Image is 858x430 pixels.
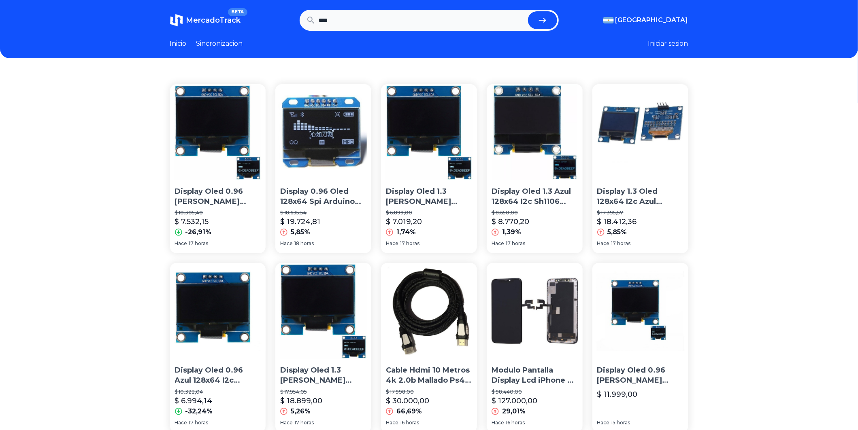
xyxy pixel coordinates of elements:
[492,395,537,407] p: $ 127.000,00
[228,8,247,16] span: BETA
[291,227,310,237] p: 5,85%
[386,389,472,395] p: $ 17.998,00
[386,419,398,426] span: Hace
[294,240,314,247] span: 18 horas
[275,84,371,180] img: Display 0.96 Oled 128x64 Spi Arduino Raspberry Arm
[492,389,578,395] p: $ 98.440,00
[603,17,614,23] img: Argentina
[294,419,314,426] span: 17 horas
[386,216,422,227] p: $ 7.019,20
[396,407,422,416] p: 66,69%
[492,216,529,227] p: $ 8.770,20
[597,365,683,386] p: Display Oled 0.96 [PERSON_NAME] 128x64 Sh1106 Arduino
[597,389,638,400] p: $ 11.999,00
[603,15,688,25] button: [GEOGRAPHIC_DATA]
[170,39,187,49] a: Inicio
[175,186,261,207] p: Display Oled 0.96 [PERSON_NAME] 128x64 I2c Ssd1306 Nubbeo
[381,263,477,359] img: Cable Hdmi 10 Metros 4k 2.0b Mallado Ps4 Xbox Oled Led
[170,84,266,180] img: Display Oled 0.96 Blanco 128x64 I2c Ssd1306 Nubbeo
[386,210,472,216] p: $ 6.899,00
[611,240,631,247] span: 17 horas
[396,227,416,237] p: 1,74%
[386,240,398,247] span: Hace
[492,365,578,386] p: Modulo Pantalla Display Lcd iPhone XS Oled Applemartinez
[381,84,477,180] img: Display Oled 1.3 Blanco 128x64 I2c Sh1106 Arduino Candy
[280,240,293,247] span: Hace
[381,84,477,253] a: Display Oled 1.3 Blanco 128x64 I2c Sh1106 Arduino CandyDisplay Oled 1.3 [PERSON_NAME] 128x64 I2c ...
[170,84,266,253] a: Display Oled 0.96 Blanco 128x64 I2c Ssd1306 NubbeoDisplay Oled 0.96 [PERSON_NAME] 128x64 I2c Ssd1...
[492,186,578,207] p: Display Oled 1.3 Azul 128x64 I2c Sh1106 Arduino Candy
[189,240,209,247] span: 17 horas
[175,240,187,247] span: Hace
[506,240,525,247] span: 17 horas
[280,216,320,227] p: $ 19.724,81
[400,419,419,426] span: 16 horas
[597,419,610,426] span: Hace
[648,39,688,49] button: Iniciar sesion
[280,186,366,207] p: Display 0.96 Oled 128x64 Spi Arduino Raspberry Arm
[275,84,371,253] a: Display 0.96 Oled 128x64 Spi Arduino Raspberry ArmDisplay 0.96 Oled 128x64 Spi Arduino Raspberry ...
[280,389,366,395] p: $ 17.954,05
[170,14,241,27] a: MercadoTrackBETA
[175,389,261,395] p: $ 10.322,04
[386,395,429,407] p: $ 30.000,00
[592,84,688,253] a: Display 1.3 Oled 128x64 I2c Azul Arduino Raspberry Arm Display 1.3 Oled 128x64 I2c Azul Arduino R...
[189,419,209,426] span: 17 horas
[175,419,187,426] span: Hace
[592,84,688,180] img: Display 1.3 Oled 128x64 I2c Azul Arduino Raspberry Arm
[400,240,419,247] span: 17 horas
[280,365,366,386] p: Display Oled 1.3 [PERSON_NAME] 128x64 I2c Sh1106 Nubbeo
[175,210,261,216] p: $ 10.305,40
[487,263,583,359] img: Modulo Pantalla Display Lcd iPhone XS Oled Applemartinez
[186,16,241,25] span: MercadoTrack
[291,407,311,416] p: 5,26%
[175,365,261,386] p: Display Oled 0.96 Azul 128x64 I2c Ssd1306 Nubbeo
[492,419,504,426] span: Hace
[185,407,213,416] p: -32,24%
[487,84,583,253] a: Display Oled 1.3 Azul 128x64 I2c Sh1106 Arduino CandyDisplay Oled 1.3 Azul 128x64 I2c Sh1106 Ardu...
[280,210,366,216] p: $ 18.635,54
[597,186,683,207] p: Display 1.3 Oled 128x64 I2c Azul Arduino Raspberry Arm
[175,216,209,227] p: $ 7.532,15
[487,84,583,180] img: Display Oled 1.3 Azul 128x64 I2c Sh1106 Arduino Candy
[386,186,472,207] p: Display Oled 1.3 [PERSON_NAME] 128x64 I2c Sh1106 Arduino Candy
[608,227,627,237] p: 5,85%
[597,210,683,216] p: $ 17.395,57
[492,240,504,247] span: Hace
[597,240,610,247] span: Hace
[170,14,183,27] img: MercadoTrack
[592,263,688,359] img: Display Oled 0.96 Blanco 128x64 Sh1106 Arduino
[275,263,371,359] img: Display Oled 1.3 Blanco 128x64 I2c Sh1106 Nubbeo
[170,263,266,359] img: Display Oled 0.96 Azul 128x64 I2c Ssd1306 Nubbeo
[611,419,630,426] span: 15 horas
[502,227,521,237] p: 1,39%
[506,419,525,426] span: 16 horas
[280,419,293,426] span: Hace
[502,407,526,416] p: 29,01%
[185,227,212,237] p: -26,91%
[196,39,243,49] a: Sincronizacion
[492,210,578,216] p: $ 8.650,00
[280,395,322,407] p: $ 18.899,00
[386,365,472,386] p: Cable Hdmi 10 Metros 4k 2.0b Mallado Ps4 Xbox Oled Led
[615,15,688,25] span: [GEOGRAPHIC_DATA]
[175,395,213,407] p: $ 6.994,14
[597,216,637,227] p: $ 18.412,36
